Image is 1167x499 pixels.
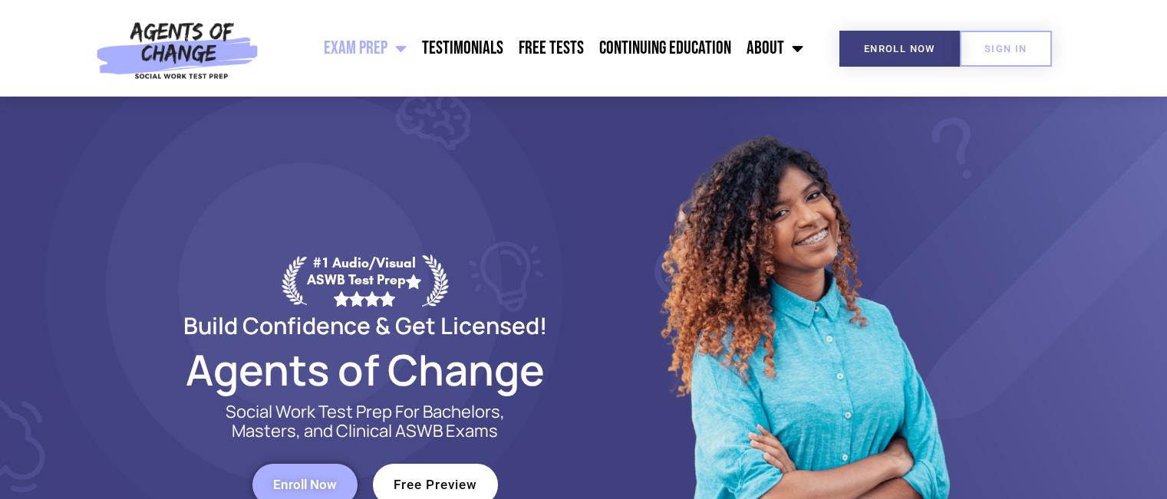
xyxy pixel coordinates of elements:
a: Exam Prep [316,29,414,67]
nav: Menu [266,29,811,67]
h2: Build Confidence & Get Licensed! [147,314,584,336]
span: Enroll Now [864,44,935,54]
a: About [739,29,811,67]
h2: Agents of Change [147,352,584,387]
a: Testimonials [414,29,511,67]
div: #1 Audio/Visual ASWB Test Prep [307,254,422,306]
span: SIGN IN [984,44,1027,54]
span: Free Preview [394,478,477,491]
span: Enroll Now [273,478,337,491]
a: SIGN IN [960,31,1052,67]
a: Free Tests [511,29,592,67]
a: Enroll Now [839,31,960,67]
p: Social Work Test Prep For Bachelors, Masters, and Clinical ASWB Exams [208,402,523,441]
a: Continuing Education [592,29,739,67]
